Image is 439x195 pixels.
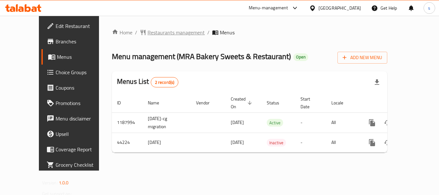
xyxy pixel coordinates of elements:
[151,79,178,85] span: 2 record(s)
[318,4,361,12] div: [GEOGRAPHIC_DATA]
[41,157,112,173] a: Grocery Checklist
[343,54,382,62] span: Add New Menu
[364,115,380,130] button: more
[295,112,326,133] td: -
[359,93,431,113] th: Actions
[231,118,244,127] span: [DATE]
[56,161,107,169] span: Grocery Checklist
[112,93,431,153] table: enhanced table
[112,112,143,133] td: 1187994
[267,119,283,127] span: Active
[59,179,69,187] span: 1.0.0
[41,111,112,126] a: Menu disclaimer
[41,34,112,49] a: Branches
[143,133,191,152] td: [DATE]
[41,80,112,95] a: Coupons
[148,99,167,107] span: Name
[56,68,107,76] span: Choice Groups
[41,142,112,157] a: Coverage Report
[56,84,107,92] span: Coupons
[364,135,380,150] button: more
[293,54,308,60] span: Open
[148,29,205,36] span: Restaurants management
[337,52,387,64] button: Add New Menu
[326,133,359,152] td: All
[300,95,318,111] span: Start Date
[41,65,112,80] a: Choice Groups
[331,99,352,107] span: Locale
[56,130,107,138] span: Upsell
[112,29,132,36] a: Home
[295,133,326,152] td: -
[140,29,205,36] a: Restaurants management
[112,29,387,36] nav: breadcrumb
[112,49,291,64] span: Menu management ( MRA Bakery Sweets & Restaurant )
[41,49,112,65] a: Menus
[249,4,288,12] div: Menu-management
[220,29,235,36] span: Menus
[207,29,210,36] li: /
[56,22,107,30] span: Edit Restaurant
[231,95,254,111] span: Created On
[231,138,244,146] span: [DATE]
[41,95,112,111] a: Promotions
[196,99,218,107] span: Vendor
[56,99,107,107] span: Promotions
[117,99,129,107] span: ID
[380,135,395,150] button: Change Status
[143,112,191,133] td: [DATE]-cg migration
[41,126,112,142] a: Upsell
[380,115,395,130] button: Change Status
[293,53,308,61] div: Open
[117,77,178,87] h2: Menus List
[42,179,58,187] span: Version:
[151,77,179,87] div: Total records count
[41,18,112,34] a: Edit Restaurant
[326,112,359,133] td: All
[267,99,288,107] span: Status
[56,115,107,122] span: Menu disclaimer
[369,75,385,90] div: Export file
[135,29,137,36] li: /
[56,146,107,153] span: Coverage Report
[57,53,107,61] span: Menus
[428,4,430,12] span: s
[112,133,143,152] td: 44224
[267,139,286,146] span: Inactive
[56,38,107,45] span: Branches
